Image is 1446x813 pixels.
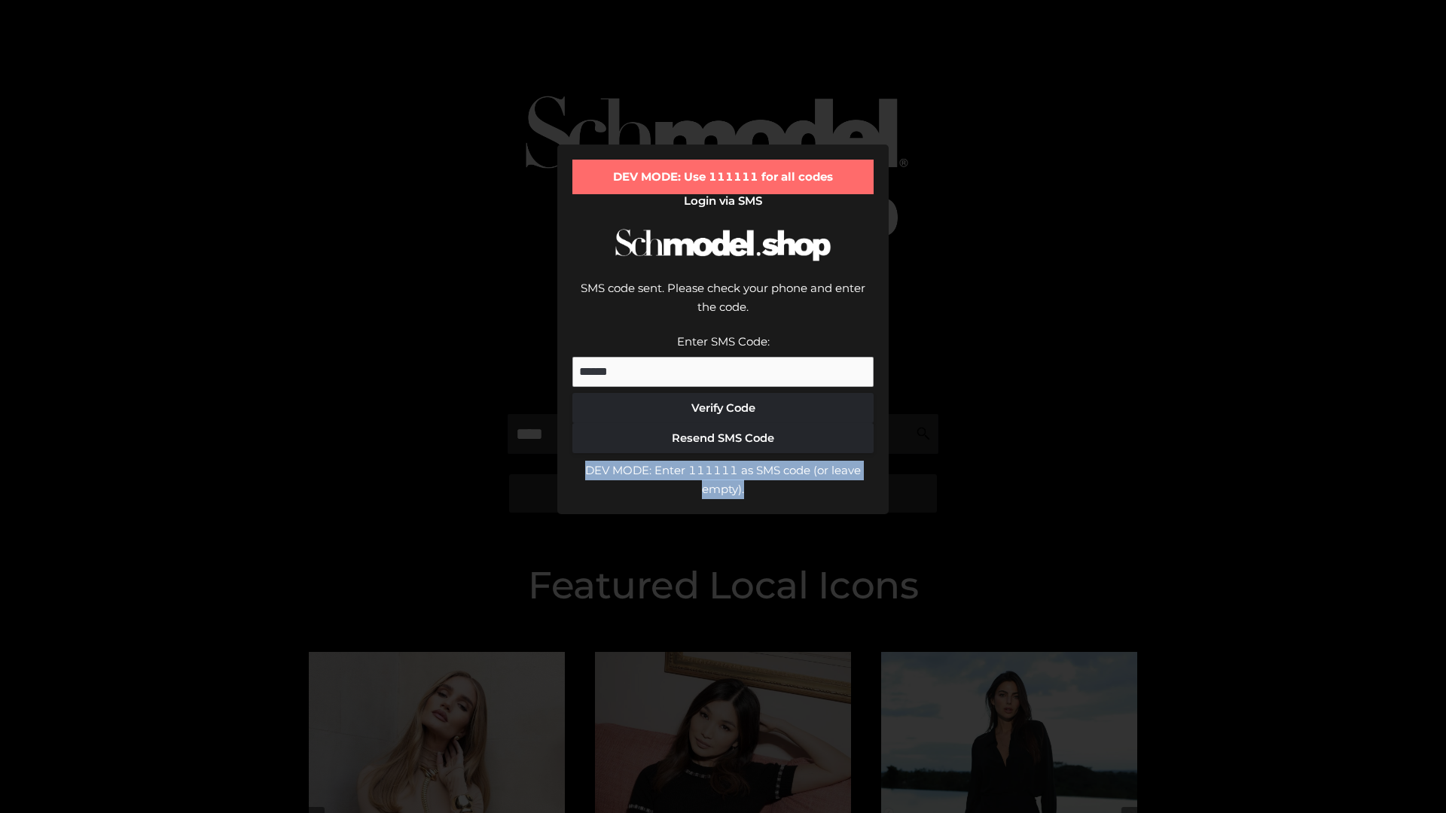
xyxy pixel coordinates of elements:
div: DEV MODE: Enter 111111 as SMS code (or leave empty). [572,461,874,499]
img: Schmodel Logo [610,215,836,275]
div: DEV MODE: Use 111111 for all codes [572,160,874,194]
button: Resend SMS Code [572,423,874,453]
h2: Login via SMS [572,194,874,208]
label: Enter SMS Code: [677,334,770,349]
button: Verify Code [572,393,874,423]
div: SMS code sent. Please check your phone and enter the code. [572,279,874,332]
